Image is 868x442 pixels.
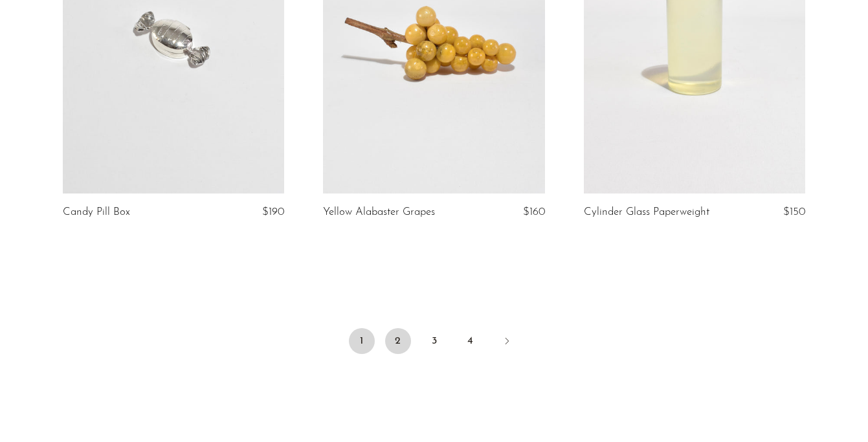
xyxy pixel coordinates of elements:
[262,206,284,217] span: $190
[783,206,805,217] span: $150
[494,328,520,357] a: Next
[458,328,484,354] a: 4
[349,328,375,354] span: 1
[63,206,130,218] a: Candy Pill Box
[523,206,545,217] span: $160
[584,206,709,218] a: Cylinder Glass Paperweight
[323,206,435,218] a: Yellow Alabaster Grapes
[385,328,411,354] a: 2
[421,328,447,354] a: 3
